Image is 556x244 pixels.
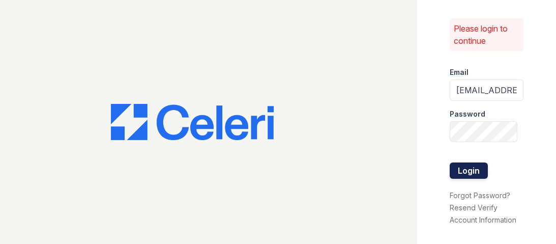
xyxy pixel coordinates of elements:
label: Email [450,67,469,77]
img: CE_Logo_Blue-a8612792a0a2168367f1c8372b55b34899dd931a85d93a1a3d3e32e68fde9ad4.png [111,104,274,141]
label: Password [450,109,485,119]
a: Resend Verify Account Information [450,203,516,224]
a: Forgot Password? [450,191,510,200]
p: Please login to continue [454,22,519,47]
button: Login [450,162,488,179]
